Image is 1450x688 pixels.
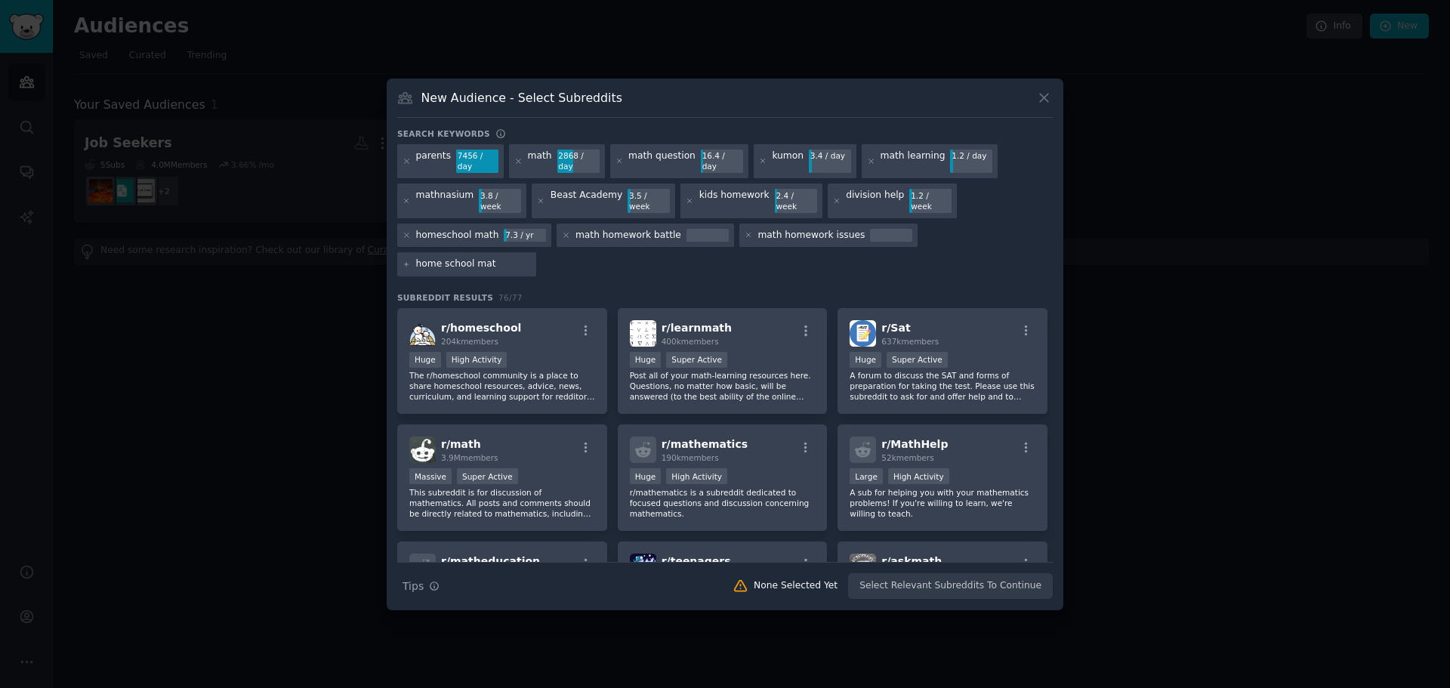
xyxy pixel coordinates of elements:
div: math [528,150,552,174]
span: r/ teenagers [662,555,731,567]
span: 76 / 77 [498,293,523,302]
img: math [409,437,436,463]
div: Beast Academy [551,189,622,213]
div: math question [628,150,696,174]
div: 3.5 / week [628,189,670,213]
div: mathnasium [416,189,474,213]
h3: New Audience - Select Subreddits [421,90,622,106]
p: r/mathematics is a subreddit dedicated to focused questions and discussion concerning mathematics. [630,487,816,519]
div: 7456 / day [456,150,498,174]
div: homeschool math [416,229,499,242]
div: 2868 / day [557,150,600,174]
span: r/ learnmath [662,322,732,334]
img: Sat [850,320,876,347]
button: Tips [397,573,445,600]
img: homeschool [409,320,436,347]
p: Post all of your math-learning resources here. Questions, no matter how basic, will be answered (... [630,370,816,402]
div: High Activity [446,352,507,368]
img: teenagers [630,554,656,580]
div: Huge [630,352,662,368]
span: 190k members [662,453,719,462]
div: Super Active [457,468,518,484]
div: 7.3 / yr [504,229,546,242]
h3: Search keywords [397,128,490,139]
span: r/ MathHelp [881,438,948,450]
div: Huge [850,352,881,368]
div: Super Active [887,352,948,368]
div: division help [846,189,904,213]
span: Tips [403,578,424,594]
p: A forum to discuss the SAT and forms of preparation for taking the test. Please use this subreddi... [850,370,1035,402]
div: Huge [409,352,441,368]
div: math learning [881,150,946,174]
p: The r/homeschool community is a place to share homeschool resources, advice, news, curriculum, an... [409,370,595,402]
img: learnmath [630,320,656,347]
div: kids homework [699,189,770,213]
div: math homework battle [575,229,681,242]
div: parents [416,150,452,174]
div: math homework issues [757,229,865,242]
p: This subreddit is for discussion of mathematics. All posts and comments should be directly relate... [409,487,595,519]
div: High Activity [666,468,727,484]
input: New Keyword [416,258,531,271]
div: Super Active [666,352,727,368]
span: 637k members [881,337,939,346]
span: 204k members [441,337,498,346]
div: Massive [409,468,452,484]
div: Large [850,468,883,484]
div: Huge [630,468,662,484]
img: askmath [850,554,876,580]
p: A sub for helping you with your mathematics problems! If you're willing to learn, we're willing t... [850,487,1035,519]
div: 16.4 / day [701,150,743,174]
span: 400k members [662,337,719,346]
span: 3.9M members [441,453,498,462]
span: r/ homeschool [441,322,521,334]
div: High Activity [888,468,949,484]
span: r/ mathematics [662,438,748,450]
span: Subreddit Results [397,292,493,303]
span: r/ askmath [881,555,942,567]
div: 1.2 / day [950,150,992,163]
div: 1.2 / week [909,189,952,213]
div: 3.8 / week [479,189,521,213]
span: r/ matheducation [441,555,540,567]
div: 3.4 / day [809,150,851,163]
span: 52k members [881,453,933,462]
span: r/ math [441,438,481,450]
div: 2.4 / week [775,189,817,213]
div: None Selected Yet [754,579,838,593]
span: r/ Sat [881,322,910,334]
div: kumon [772,150,804,174]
